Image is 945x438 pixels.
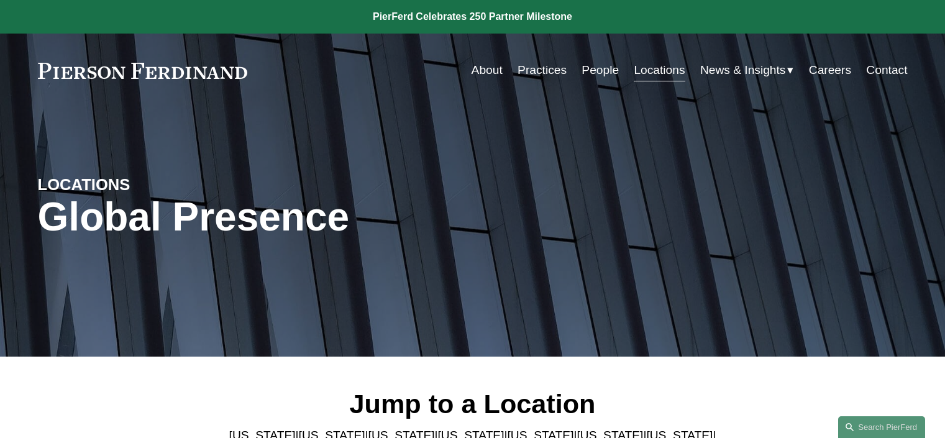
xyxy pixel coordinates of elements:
[838,416,925,438] a: Search this site
[38,175,255,194] h4: LOCATIONS
[866,58,907,82] a: Contact
[219,388,726,420] h2: Jump to a Location
[809,58,851,82] a: Careers
[582,58,619,82] a: People
[472,58,503,82] a: About
[518,58,567,82] a: Practices
[38,194,618,240] h1: Global Presence
[700,60,786,81] span: News & Insights
[634,58,685,82] a: Locations
[700,58,794,82] a: folder dropdown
